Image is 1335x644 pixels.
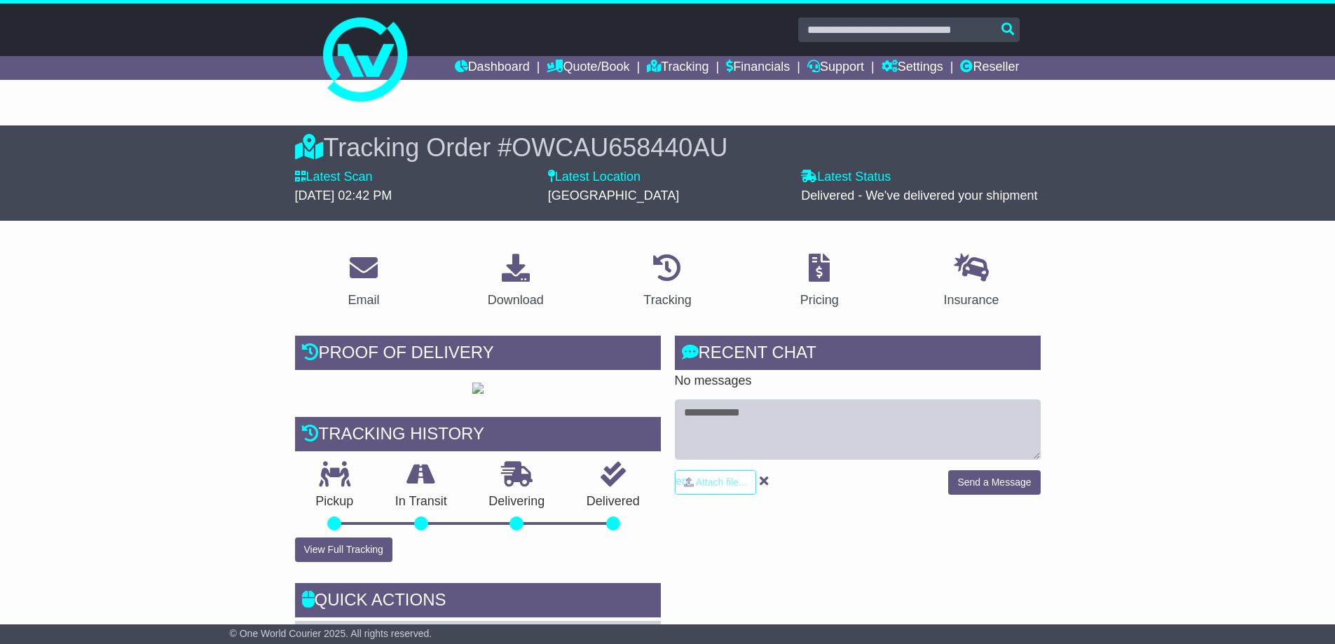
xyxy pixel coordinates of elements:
div: Tracking [643,291,691,310]
a: Settings [882,56,943,80]
a: Support [807,56,864,80]
a: Quote/Book [547,56,629,80]
p: In Transit [374,494,468,509]
p: Delivered [566,494,661,509]
button: Send a Message [948,470,1040,495]
div: RECENT CHAT [675,336,1041,374]
div: Download [488,291,544,310]
a: Insurance [935,249,1008,315]
label: Latest Location [548,170,641,185]
a: Tracking [634,249,700,315]
span: Delivered - We've delivered your shipment [801,189,1037,203]
button: View Full Tracking [295,537,392,562]
span: [GEOGRAPHIC_DATA] [548,189,679,203]
img: GetPodImage [472,383,484,394]
div: Quick Actions [295,583,661,621]
a: Email [338,249,388,315]
a: Reseller [960,56,1019,80]
span: OWCAU658440AU [512,133,727,162]
span: © One World Courier 2025. All rights reserved. [230,628,432,639]
div: Tracking history [295,417,661,455]
label: Latest Scan [295,170,373,185]
p: No messages [675,374,1041,389]
div: Pricing [800,291,839,310]
div: Insurance [944,291,999,310]
div: Tracking Order # [295,132,1041,163]
span: [DATE] 02:42 PM [295,189,392,203]
div: Proof of Delivery [295,336,661,374]
label: Latest Status [801,170,891,185]
a: Download [479,249,553,315]
p: Pickup [295,494,375,509]
a: Financials [726,56,790,80]
a: Tracking [647,56,708,80]
p: Delivering [468,494,566,509]
div: Email [348,291,379,310]
a: Pricing [791,249,848,315]
a: Dashboard [455,56,530,80]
